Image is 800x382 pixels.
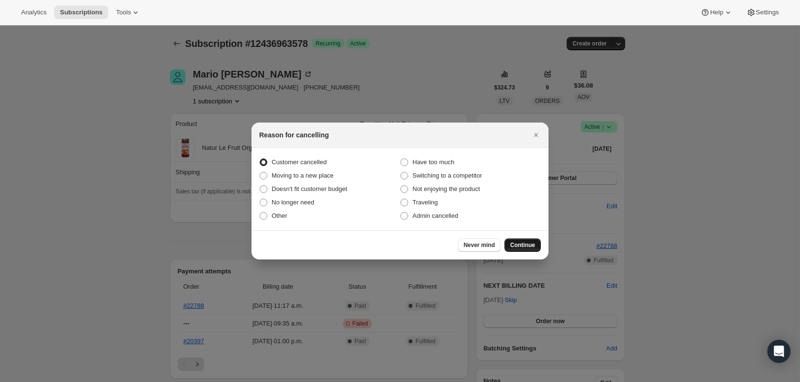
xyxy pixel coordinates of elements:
[529,128,543,142] button: Close
[756,9,779,16] span: Settings
[510,241,535,249] span: Continue
[412,185,480,192] span: Not enjoying the product
[272,185,347,192] span: Doesn't fit customer budget
[60,9,103,16] span: Subscriptions
[412,172,482,179] span: Switching to a competitor
[741,6,785,19] button: Settings
[695,6,738,19] button: Help
[110,6,146,19] button: Tools
[272,172,333,179] span: Moving to a new place
[15,6,52,19] button: Analytics
[710,9,723,16] span: Help
[272,212,287,219] span: Other
[458,238,501,252] button: Never mind
[412,158,454,166] span: Have too much
[21,9,46,16] span: Analytics
[504,238,541,252] button: Continue
[767,340,790,363] div: Open Intercom Messenger
[412,212,458,219] span: Admin cancelled
[54,6,108,19] button: Subscriptions
[272,158,327,166] span: Customer cancelled
[259,130,329,140] h2: Reason for cancelling
[116,9,131,16] span: Tools
[412,199,438,206] span: Traveling
[464,241,495,249] span: Never mind
[272,199,314,206] span: No longer need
